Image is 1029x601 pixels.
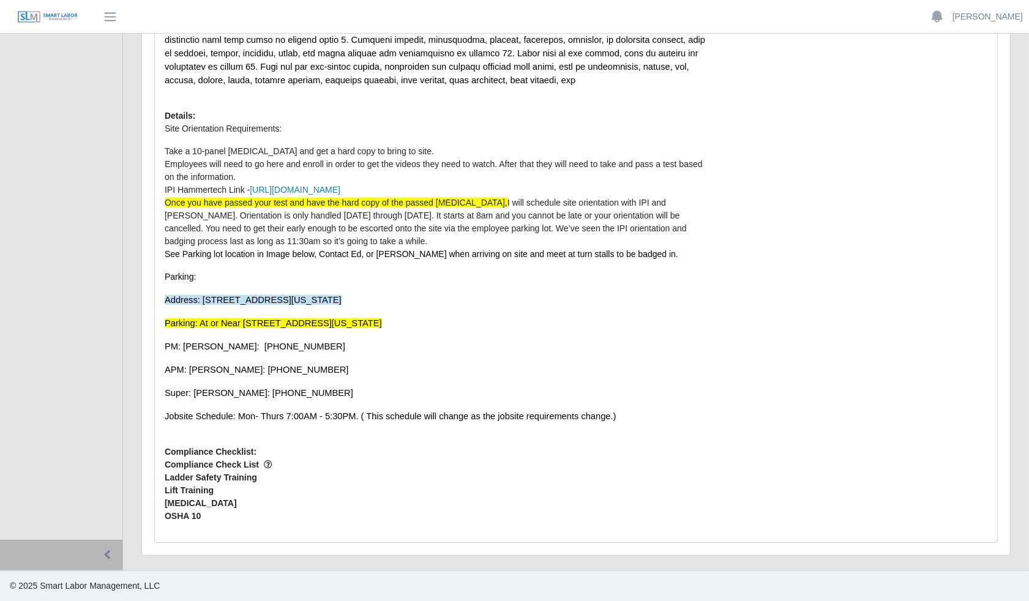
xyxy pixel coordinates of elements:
span: PM: [PERSON_NAME]: [PHONE_NUMBER] [165,342,345,351]
span: Once you have passed your test and have the hard copy of the passed [MEDICAL_DATA], [165,198,507,207]
span: © 2025 Smart Labor Management, LLC [10,581,160,591]
span: Compliance Check List [165,458,707,471]
span: OSHA 10 [165,510,707,523]
img: SLM Logo [17,10,78,24]
b: Details: [165,111,196,121]
span: Super: [PERSON_NAME]: [PHONE_NUMBER] [165,388,353,398]
span: Jobsite Schedule: Mon- Thurs 7:00AM - 5:30PM. ( This schedule will change as the jobsite requirem... [165,411,616,421]
span: Ladder Safety Training [165,471,707,484]
span: IPI Hammertech Link - [165,185,340,195]
b: Compliance Checklist: [165,447,256,457]
span: Site Orientation Requirements: [165,124,282,133]
span: Take a 10-panel [MEDICAL_DATA] and get a hard copy to bring to site. [165,146,434,156]
span: Address: [STREET_ADDRESS][US_STATE] [165,295,342,305]
span: See Parking lot location in Image below, Contact Ed, or [PERSON_NAME] when arriving on site and m... [165,249,678,259]
span: Parking: [165,272,196,282]
a: [URL][DOMAIN_NAME] [250,185,340,195]
span: [MEDICAL_DATA] [165,497,707,510]
span: APM: [PERSON_NAME]: [PHONE_NUMBER] [165,365,349,375]
span: Lift Training [165,484,707,497]
span: Parking: At or Near [STREET_ADDRESS][US_STATE] [165,318,382,328]
span: Employees will need to go here and enroll in order to get the videos they need to watch. After th... [165,159,703,182]
a: [PERSON_NAME] [952,10,1023,23]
